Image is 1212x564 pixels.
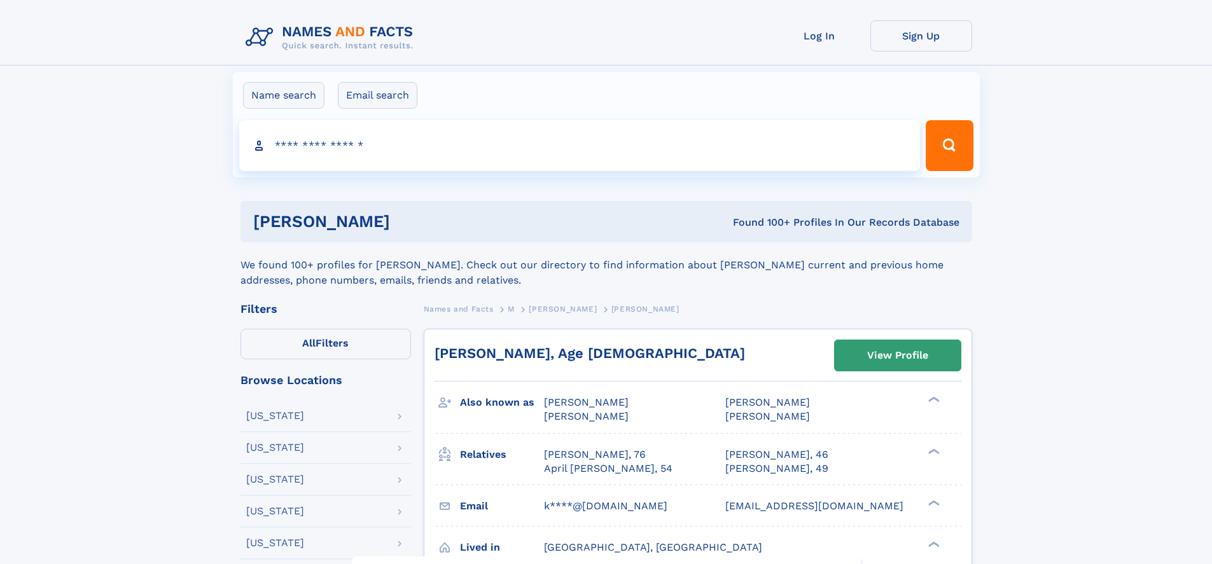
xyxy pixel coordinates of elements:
[544,448,646,462] a: [PERSON_NAME], 76
[243,82,324,109] label: Name search
[725,396,810,408] span: [PERSON_NAME]
[725,448,828,462] a: [PERSON_NAME], 46
[460,495,544,517] h3: Email
[508,301,515,317] a: M
[508,305,515,313] span: M
[544,410,629,422] span: [PERSON_NAME]
[611,305,679,313] span: [PERSON_NAME]
[246,411,304,421] div: [US_STATE]
[240,375,411,386] div: Browse Locations
[926,120,973,171] button: Search Button
[302,337,316,349] span: All
[870,20,972,52] a: Sign Up
[544,541,762,553] span: [GEOGRAPHIC_DATA], [GEOGRAPHIC_DATA]
[925,395,940,404] div: ❯
[867,341,928,370] div: View Profile
[925,540,940,548] div: ❯
[240,329,411,359] label: Filters
[240,20,424,55] img: Logo Names and Facts
[529,301,597,317] a: [PERSON_NAME]
[460,444,544,465] h3: Relatives
[561,216,959,230] div: Found 100+ Profiles In Our Records Database
[925,447,940,455] div: ❯
[240,242,972,288] div: We found 100+ profiles for [PERSON_NAME]. Check out our directory to find information about [PERS...
[253,214,562,230] h1: [PERSON_NAME]
[246,474,304,485] div: [US_STATE]
[460,392,544,413] h3: Also known as
[725,462,828,476] a: [PERSON_NAME], 49
[725,410,810,422] span: [PERSON_NAME]
[246,538,304,548] div: [US_STATE]
[246,443,304,453] div: [US_STATE]
[435,345,745,361] a: [PERSON_NAME], Age [DEMOGRAPHIC_DATA]
[544,462,672,476] a: April [PERSON_NAME], 54
[424,301,494,317] a: Names and Facts
[925,499,940,507] div: ❯
[239,120,921,171] input: search input
[246,506,304,516] div: [US_STATE]
[725,500,903,512] span: [EMAIL_ADDRESS][DOMAIN_NAME]
[769,20,870,52] a: Log In
[338,82,417,109] label: Email search
[460,537,544,558] h3: Lived in
[240,303,411,315] div: Filters
[835,340,961,371] a: View Profile
[529,305,597,313] span: [PERSON_NAME]
[544,396,629,408] span: [PERSON_NAME]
